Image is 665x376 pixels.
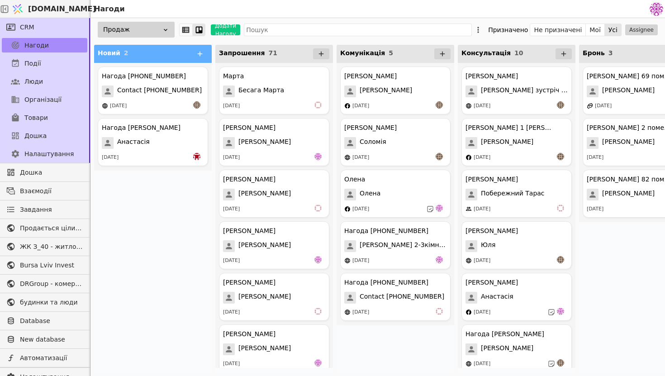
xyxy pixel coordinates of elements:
span: Анастасія [117,137,150,149]
span: Contact [PHONE_NUMBER] [360,292,444,304]
div: [PERSON_NAME] [465,278,518,287]
img: online-store.svg [102,103,108,109]
span: DRGroup - комерційна нерухоомість [20,279,83,289]
span: Взаємодії [20,186,83,196]
span: 71 [268,49,277,57]
img: vi [557,205,564,212]
div: [DATE] [474,309,490,316]
img: vi [314,205,322,212]
div: [DATE] [587,154,603,162]
div: [DATE] [352,257,369,265]
span: CRM [20,23,34,32]
span: Бронь [583,49,605,57]
div: [PERSON_NAME] [223,329,275,339]
img: facebook.svg [344,206,351,212]
a: Дошка [2,165,87,180]
div: [DATE] [474,102,490,110]
div: Нагода [PERSON_NAME] [465,329,544,339]
img: de [557,308,564,315]
button: Assignee [625,24,658,35]
div: [DATE] [223,257,240,265]
span: Олена [360,189,380,200]
img: an [557,153,564,160]
img: bo [193,153,200,160]
span: Бесага Марта [238,86,284,97]
div: Марта [223,71,244,81]
span: [PERSON_NAME] [602,86,655,97]
div: [DATE] [352,154,369,162]
span: [PERSON_NAME] [238,292,291,304]
span: Консультація [461,49,511,57]
a: [DOMAIN_NAME] [9,0,90,18]
a: Люди [2,74,87,89]
div: [PERSON_NAME][PERSON_NAME][DATE]vi [219,170,329,218]
div: [DATE] [474,205,490,213]
div: [DATE] [587,205,603,213]
div: [PERSON_NAME] [344,123,397,133]
img: an [436,101,443,109]
input: Пошук [244,24,472,36]
span: [PERSON_NAME] [602,189,655,200]
a: Завдання [2,202,87,217]
span: [PERSON_NAME] [602,137,655,149]
span: Contact [PHONE_NUMBER] [117,86,202,97]
img: an [557,359,564,366]
img: vi [436,308,443,315]
div: [DATE] [595,102,612,110]
img: online-store.svg [465,257,472,264]
div: [PERSON_NAME] [223,278,275,287]
img: online-store.svg [344,309,351,315]
div: [DATE] [102,154,119,162]
span: Події [24,59,41,68]
img: de [436,205,443,212]
span: Продається цілий будинок [PERSON_NAME] нерухомість [20,224,83,233]
div: [PERSON_NAME] 1 [PERSON_NAME] [465,123,551,133]
span: [PERSON_NAME] [238,343,291,355]
span: Bursa Lviv Invest [20,261,83,270]
span: Дошка [20,168,83,177]
span: [PERSON_NAME] [360,86,412,97]
span: [PERSON_NAME] [481,343,533,355]
span: Завдання [20,205,52,214]
img: facebook.svg [465,154,472,161]
img: an [557,101,564,109]
a: Нагоди [2,38,87,52]
span: Нагоди [24,41,49,50]
img: de [314,359,322,366]
img: people.svg [465,206,472,212]
div: МартаБесага Марта[DATE]vi [219,67,329,114]
div: [PERSON_NAME] [465,175,518,184]
span: Побережний Тарас [481,189,545,200]
span: 5 [389,49,393,57]
div: [DATE] [223,360,240,368]
img: de [314,153,322,160]
div: Нагода [PHONE_NUMBER] [102,71,186,81]
a: Організації [2,92,87,107]
span: Соломія [360,137,386,149]
div: Нагода [PHONE_NUMBER] [344,226,428,236]
span: Організації [24,95,62,105]
a: Продається цілий будинок [PERSON_NAME] нерухомість [2,221,87,235]
div: Нагода [PERSON_NAME] [102,123,180,133]
div: [PERSON_NAME][PERSON_NAME][DATE]de [219,221,329,269]
img: online-store.svg [465,103,472,109]
div: [PERSON_NAME][PERSON_NAME] зустріч 13.08[DATE]an [461,67,572,114]
div: [PERSON_NAME]Юля[DATE]an [461,221,572,269]
span: [PERSON_NAME] [238,189,291,200]
span: Люди [24,77,43,86]
div: [DATE] [110,102,127,110]
div: [DATE] [223,154,240,162]
span: Товари [24,113,48,123]
div: [DATE] [352,309,369,316]
div: Призначено [488,24,528,36]
a: CRM [2,20,87,34]
div: [PERSON_NAME]Побережний Тарас[DATE]vi [461,170,572,218]
a: Автоматизації [2,351,87,365]
div: [PERSON_NAME][PERSON_NAME][DATE]an [340,67,451,114]
span: [PERSON_NAME] [238,240,291,252]
a: Налаштування [2,147,87,161]
span: New database [20,335,83,344]
div: ОленаОлена[DATE]de [340,170,451,218]
a: Дошка [2,129,87,143]
img: online-store.svg [344,257,351,264]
